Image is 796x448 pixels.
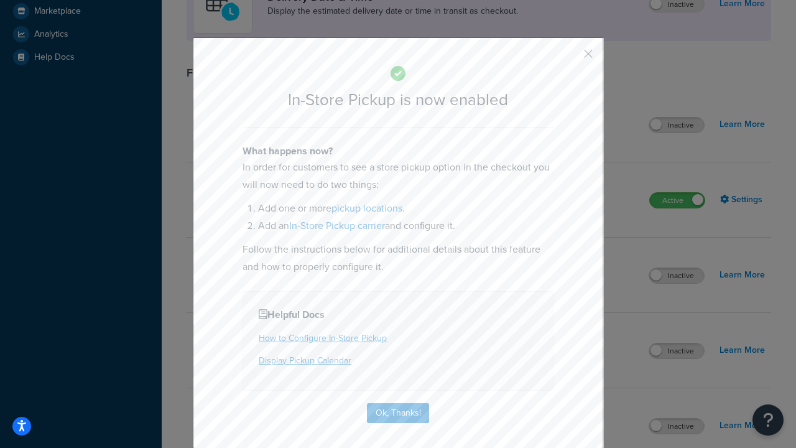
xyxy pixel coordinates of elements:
[259,332,387,345] a: How to Configure In-Store Pickup
[367,403,429,423] button: Ok, Thanks!
[243,241,553,276] p: Follow the instructions below for additional details about this feature and how to properly confi...
[243,159,553,194] p: In order for customers to see a store pickup option in the checkout you will now need to do two t...
[331,201,402,215] a: pickup locations
[259,354,351,367] a: Display Pickup Calendar
[289,218,385,233] a: In-Store Pickup carrier
[259,307,537,322] h4: Helpful Docs
[258,217,553,235] li: Add an and configure it.
[258,200,553,217] li: Add one or more .
[243,91,553,109] h2: In-Store Pickup is now enabled
[243,144,553,159] h4: What happens now?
